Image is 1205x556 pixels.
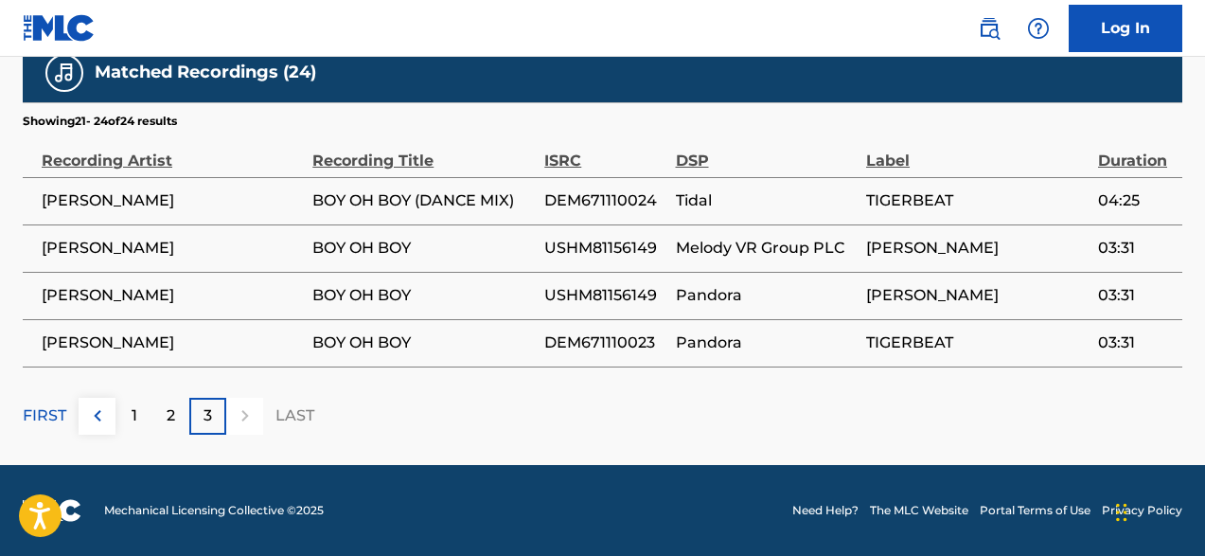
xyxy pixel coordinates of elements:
[23,14,96,42] img: MLC Logo
[866,284,1089,307] span: [PERSON_NAME]
[866,130,1089,172] div: Label
[544,332,665,354] span: DEM671110023
[980,502,1090,519] a: Portal Terms of Use
[275,404,314,427] p: LAST
[1102,502,1182,519] a: Privacy Policy
[1069,5,1182,52] a: Log In
[23,499,81,522] img: logo
[676,332,858,354] span: Pandora
[1116,484,1127,541] div: Ziehen
[544,237,665,260] span: USHM81156149
[312,284,535,307] span: BOY OH BOY
[1098,130,1173,172] div: Duration
[42,237,303,260] span: [PERSON_NAME]
[676,189,858,212] span: Tidal
[23,113,177,130] p: Showing 21 - 24 of 24 results
[95,62,316,83] h5: Matched Recordings (24)
[312,130,535,172] div: Recording Title
[312,332,535,354] span: BOY OH BOY
[544,130,665,172] div: ISRC
[42,189,303,212] span: [PERSON_NAME]
[676,284,858,307] span: Pandora
[544,284,665,307] span: USHM81156149
[676,130,858,172] div: DSP
[42,130,303,172] div: Recording Artist
[866,237,1089,260] span: [PERSON_NAME]
[23,404,66,427] p: FIRST
[1110,465,1205,556] iframe: Chat Widget
[1110,465,1205,556] div: Chat-Widget
[104,502,324,519] span: Mechanical Licensing Collective © 2025
[792,502,859,519] a: Need Help?
[676,237,858,260] span: Melody VR Group PLC
[53,62,76,84] img: Matched Recordings
[312,237,535,260] span: BOY OH BOY
[42,284,303,307] span: [PERSON_NAME]
[1098,284,1173,307] span: 03:31
[167,404,175,427] p: 2
[970,9,1008,47] a: Public Search
[866,189,1089,212] span: TIGERBEAT
[42,332,303,354] span: [PERSON_NAME]
[204,404,212,427] p: 3
[86,404,109,427] img: left
[132,404,137,427] p: 1
[1098,189,1173,212] span: 04:25
[978,17,1001,40] img: search
[544,189,665,212] span: DEM671110024
[1019,9,1057,47] div: Help
[1098,332,1173,354] span: 03:31
[312,189,535,212] span: BOY OH BOY (DANCE MIX)
[1098,237,1173,260] span: 03:31
[870,502,968,519] a: The MLC Website
[866,332,1089,354] span: TIGERBEAT
[1027,17,1050,40] img: help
